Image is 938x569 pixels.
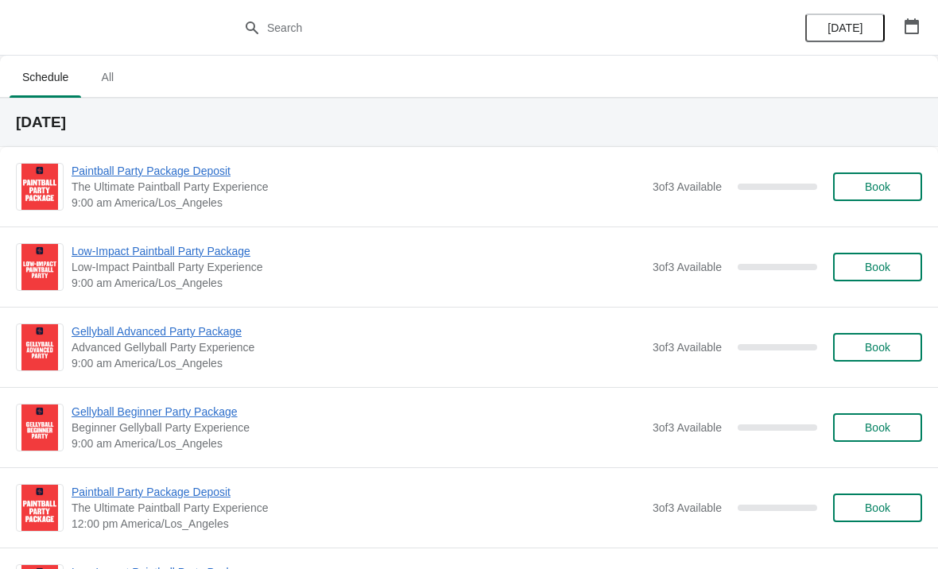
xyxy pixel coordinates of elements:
[21,244,58,290] img: Low-Impact Paintball Party Package | Low-Impact Paintball Party Experience | 9:00 am America/Los_...
[72,195,645,211] span: 9:00 am America/Los_Angeles
[833,172,922,201] button: Book
[72,259,645,275] span: Low-Impact Paintball Party Experience
[16,114,922,130] h2: [DATE]
[21,404,58,451] img: Gellyball Beginner Party Package | Beginner Gellyball Party Experience | 9:00 am America/Los_Angeles
[653,261,722,273] span: 3 of 3 Available
[805,14,885,42] button: [DATE]
[865,261,890,273] span: Book
[865,501,890,514] span: Book
[653,501,722,514] span: 3 of 3 Available
[72,500,645,516] span: The Ultimate Paintball Party Experience
[828,21,862,34] span: [DATE]
[72,404,645,420] span: Gellyball Beginner Party Package
[10,63,81,91] span: Schedule
[21,485,58,531] img: Paintball Party Package Deposit | The Ultimate Paintball Party Experience | 12:00 pm America/Los_...
[865,421,890,434] span: Book
[21,164,58,210] img: Paintball Party Package Deposit | The Ultimate Paintball Party Experience | 9:00 am America/Los_A...
[865,180,890,193] span: Book
[72,339,645,355] span: Advanced Gellyball Party Experience
[72,420,645,435] span: Beginner Gellyball Party Experience
[72,435,645,451] span: 9:00 am America/Los_Angeles
[833,413,922,442] button: Book
[72,516,645,532] span: 12:00 pm America/Los_Angeles
[72,179,645,195] span: The Ultimate Paintball Party Experience
[653,421,722,434] span: 3 of 3 Available
[87,63,127,91] span: All
[72,163,645,179] span: Paintball Party Package Deposit
[72,243,645,259] span: Low-Impact Paintball Party Package
[72,323,645,339] span: Gellyball Advanced Party Package
[833,253,922,281] button: Book
[653,341,722,354] span: 3 of 3 Available
[833,494,922,522] button: Book
[72,355,645,371] span: 9:00 am America/Los_Angeles
[266,14,703,42] input: Search
[21,324,58,370] img: Gellyball Advanced Party Package | Advanced Gellyball Party Experience | 9:00 am America/Los_Angeles
[72,275,645,291] span: 9:00 am America/Los_Angeles
[72,484,645,500] span: Paintball Party Package Deposit
[833,333,922,362] button: Book
[865,341,890,354] span: Book
[653,180,722,193] span: 3 of 3 Available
